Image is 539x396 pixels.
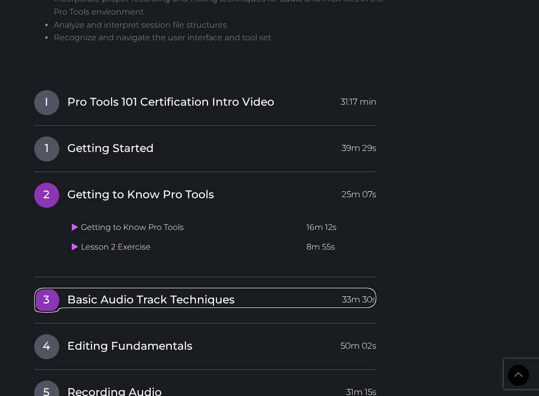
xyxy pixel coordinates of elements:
[342,288,376,306] span: 33m 30s
[34,90,377,111] a: IPro Tools 101 Certification Intro Video31:17 min
[54,19,384,32] li: Analyze and interpret session file structures
[67,292,235,308] span: Basic Audio Track Techniques
[342,136,376,154] span: 39m 29s
[341,334,376,352] span: 50m 02s
[67,187,214,203] span: Getting to Know Pro Tools
[67,339,192,354] span: Editing Fundamentals
[34,136,377,157] a: 1Getting Started39m 29s
[508,365,529,386] a: Back to Top
[342,183,376,201] span: 25m 07s
[34,182,377,203] a: 2Getting to Know Pro Tools25m 07s
[68,218,302,237] td: Getting to Know Pro Tools
[34,287,377,308] a: 3Basic Audio Track Techniques33m 30s
[34,334,59,359] span: 4
[34,183,59,208] span: 2
[68,237,302,257] td: Lesson 2 Exercise
[67,95,274,110] span: Pro Tools 101 Certification Intro Video
[34,90,59,115] span: I
[302,237,377,257] td: 8m 55s
[34,288,59,313] span: 3
[34,136,59,162] span: 1
[34,334,377,355] a: 4Editing Fundamentals50m 02s
[341,90,376,108] span: 31:17 min
[67,141,154,156] span: Getting Started
[54,31,384,44] li: Recognize and navigate the user interface and tool set
[302,218,377,237] td: 16m 12s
